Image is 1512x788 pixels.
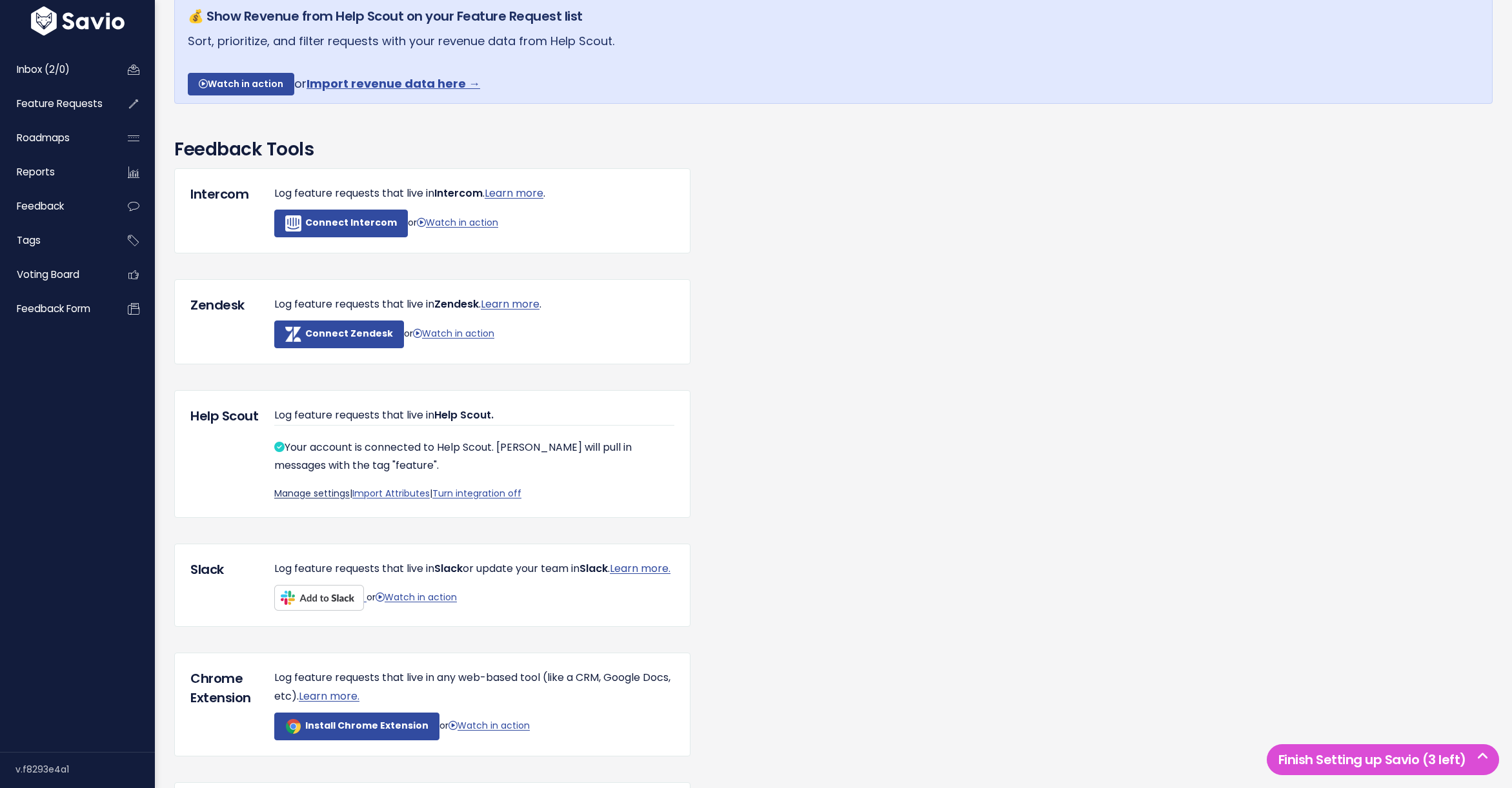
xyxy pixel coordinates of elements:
[274,210,408,237] a: Connect Intercom
[190,560,255,579] h5: Slack
[274,669,674,706] p: Log feature requests that live in any web-based tool (like a CRM, Google Docs, etc).
[3,123,107,153] a: Roadmaps
[274,438,674,476] p: Your account is connected to Help Scout. [PERSON_NAME] will pull in messages with the tag "feature".
[274,295,674,314] p: Log feature requests that live in . .
[434,297,479,311] span: Zendesk
[17,268,79,281] span: Voting Board
[274,487,350,500] a: Manage settings
[305,719,428,732] b: Install Chrome Extension
[481,297,539,311] a: Learn more
[434,186,483,201] span: Intercom
[274,406,674,426] p: Log feature requests that live in
[432,487,521,500] a: Turn integration off
[274,585,364,611] img: Add to Slack
[188,73,294,96] a: Watch in action
[417,216,498,229] a: Watch in action
[274,713,439,740] a: Install Chrome Extension
[376,591,457,604] a: Watch in action
[434,561,463,576] span: Slack
[3,55,107,84] a: Inbox (2/0)
[413,327,494,340] a: Watch in action
[305,216,397,229] b: Connect Intercom
[274,486,674,502] p: | |
[17,63,70,76] span: Inbox (2/0)
[28,6,128,35] img: logo-white.9d6f32f41409.svg
[299,689,359,704] a: Learn more.
[3,260,107,290] a: Voting Board
[17,131,70,144] span: Roadmaps
[285,718,301,734] img: chrome_icon_color-200x200.c40245578546.png
[3,226,107,255] a: Tags
[188,6,1479,26] h5: 💰 Show Revenue from Help Scout on your Feature Request list
[17,233,41,247] span: Tags
[15,753,155,786] div: v.f8293e4a1
[3,89,107,119] a: Feature Requests
[174,136,1493,163] h3: Feedback Tools
[285,215,301,231] img: Intercom_light_3x.19bbb763e272.png
[485,186,543,201] a: Learn more
[17,199,64,213] span: Feedback
[274,320,404,348] button: Connect Zendesk
[274,560,674,578] p: Log feature requests that live in or update your team in .
[434,408,494,422] span: Help Scout.
[274,320,661,348] form: or
[190,184,255,204] h5: Intercom
[580,561,608,576] span: Slack
[188,31,1479,95] p: Sort, prioritize, and filter requests with your revenue data from Help Scout. or
[305,327,393,340] b: Connect Zendesk
[17,97,103,110] span: Feature Requests
[190,406,255,426] h5: Help Scout
[449,719,530,732] a: Watch in action
[3,157,107,187] a: Reports
[307,75,480,91] a: Import revenue data here →
[17,302,90,315] span: Feedback form
[190,669,255,707] h5: Chrome Extension
[17,165,55,179] span: Reports
[352,487,430,500] a: Import Attributes
[285,326,301,342] img: zendesk-icon-white.cafc32ec9a01.png
[274,184,674,203] p: Log feature requests that live in . .
[3,192,107,221] a: Feedback
[274,210,674,237] p: or
[1273,750,1493,769] h5: Finish Setting up Savio (3 left)
[265,560,684,611] div: or
[190,295,255,315] h5: Zendesk
[274,713,674,740] p: or
[3,294,107,324] a: Feedback form
[610,561,670,576] a: Learn more.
